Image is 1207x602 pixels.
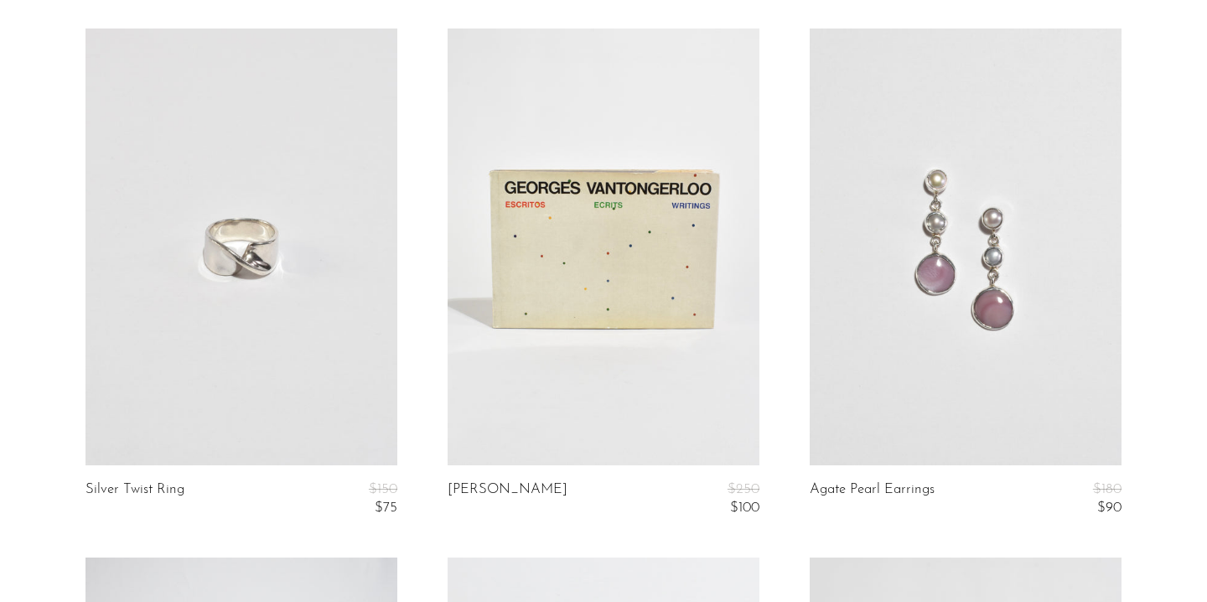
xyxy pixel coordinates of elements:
span: $100 [730,501,759,515]
span: $180 [1093,482,1122,496]
span: $150 [369,482,397,496]
span: $250 [728,482,759,496]
span: $90 [1097,501,1122,515]
a: Silver Twist Ring [85,482,184,516]
span: $75 [375,501,397,515]
a: [PERSON_NAME] [448,482,567,516]
a: Agate Pearl Earrings [810,482,935,516]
